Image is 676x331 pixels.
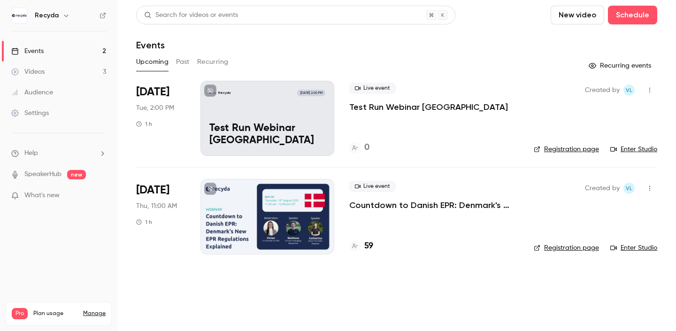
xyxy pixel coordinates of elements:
div: Aug 12 Tue, 2:00 PM (Europe/Berlin) [136,81,185,156]
button: New video [551,6,604,24]
span: Pro [12,308,28,319]
div: 1 h [136,218,152,226]
h6: Recyda [35,11,59,20]
a: Countdown to Danish EPR: Denmark's New EPR Regulations Explained [349,200,519,211]
span: VL [626,183,632,194]
a: Manage [83,310,106,317]
div: Aug 14 Thu, 11:00 AM (Europe/Berlin) [136,179,185,254]
div: Events [11,46,44,56]
span: Thu, 11:00 AM [136,201,177,211]
h4: 0 [364,141,369,154]
a: Test Run Webinar DenmarkRecyda[DATE] 2:00 PMTest Run Webinar [GEOGRAPHIC_DATA] [200,81,334,156]
a: 0 [349,141,369,154]
span: Vivian Loftin [623,183,635,194]
div: Settings [11,108,49,118]
span: Live event [349,181,396,192]
span: new [67,170,86,179]
div: Search for videos or events [144,10,238,20]
h4: 59 [364,240,373,253]
a: Test Run Webinar [GEOGRAPHIC_DATA] [349,101,508,113]
span: [DATE] 2:00 PM [297,90,325,96]
a: Enter Studio [610,243,657,253]
span: Help [24,148,38,158]
div: 1 h [136,120,152,128]
a: SpeakerHub [24,169,61,179]
span: Plan usage [33,310,77,317]
div: Videos [11,67,45,77]
button: Past [176,54,190,69]
a: 59 [349,240,373,253]
button: Recurring events [584,58,657,73]
img: Recyda [12,8,27,23]
div: Audience [11,88,53,97]
a: Registration page [534,243,599,253]
span: [DATE] [136,183,169,198]
a: Registration page [534,145,599,154]
span: Live event [349,83,396,94]
a: Enter Studio [610,145,657,154]
p: Test Run Webinar [GEOGRAPHIC_DATA] [209,123,325,147]
li: help-dropdown-opener [11,148,106,158]
p: Recyda [218,91,230,95]
h1: Events [136,39,165,51]
span: Created by [585,183,620,194]
span: Vivian Loftin [623,85,635,96]
button: Schedule [608,6,657,24]
span: VL [626,85,632,96]
button: Recurring [197,54,229,69]
button: Upcoming [136,54,169,69]
span: Created by [585,85,620,96]
span: What's new [24,191,60,200]
span: Tue, 2:00 PM [136,103,174,113]
span: [DATE] [136,85,169,100]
